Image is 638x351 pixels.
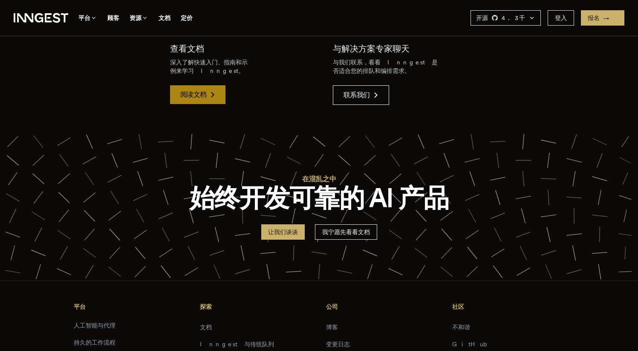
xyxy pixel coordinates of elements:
button: 资源 [130,13,148,23]
a: 让我们谈谈 [261,224,305,240]
font: 4.3 [502,15,519,21]
a: 人工智能与代理 [74,322,115,329]
font: 公司 [326,303,338,310]
font: 平台 [78,15,90,21]
a: 我宁愿先看看文档 [315,224,377,240]
font: 在混乱之中 [302,175,336,183]
font: → [603,15,618,21]
font: 始终开发可靠的 AI 产品 [190,183,449,213]
font: 平台 [74,303,86,310]
font: 开源 [476,15,488,21]
font: 文档 [159,15,170,21]
font: 与我们联系，看看 Inngest 是否适合您的排队和编排需求。 [333,59,438,74]
font: 资源 [130,15,141,21]
a: 博客 [326,324,338,331]
font: 与解决方案专家聊天 [333,44,410,54]
a: 联系我们 [333,85,389,105]
a: 文档 [200,324,212,331]
font: 查看文档 [170,44,204,54]
font: 千 [519,15,525,21]
font: 我宁愿先看看文档 [322,229,370,235]
font: 让我们谈谈 [268,229,298,235]
a: 登入 [548,10,574,26]
font: 联系我们 [344,91,370,99]
a: 变更日志 [326,341,350,348]
a: 不和谐 [452,324,470,331]
a: 报名 [581,10,624,26]
button: 平台 [78,13,97,23]
a: 持久的工作流程 [74,339,115,346]
a: 定价 [181,13,193,23]
a: 顾客 [107,13,119,23]
a: 阅读文档 [170,85,225,104]
font: 登入 [555,15,567,21]
font: 顾客 [107,15,119,21]
a: Inngest 与传统队列 [200,341,274,348]
font: 定价 [181,15,193,21]
a: GitHub [452,341,493,348]
font: 探索 [200,303,212,310]
font: 报名 [588,15,600,21]
font: 社区 [452,303,464,310]
font: 深入了解快速入门、指南和示例来学习 Inngest。 [170,59,248,74]
a: 文档 [159,13,170,23]
font: 阅读文档 [180,90,207,99]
